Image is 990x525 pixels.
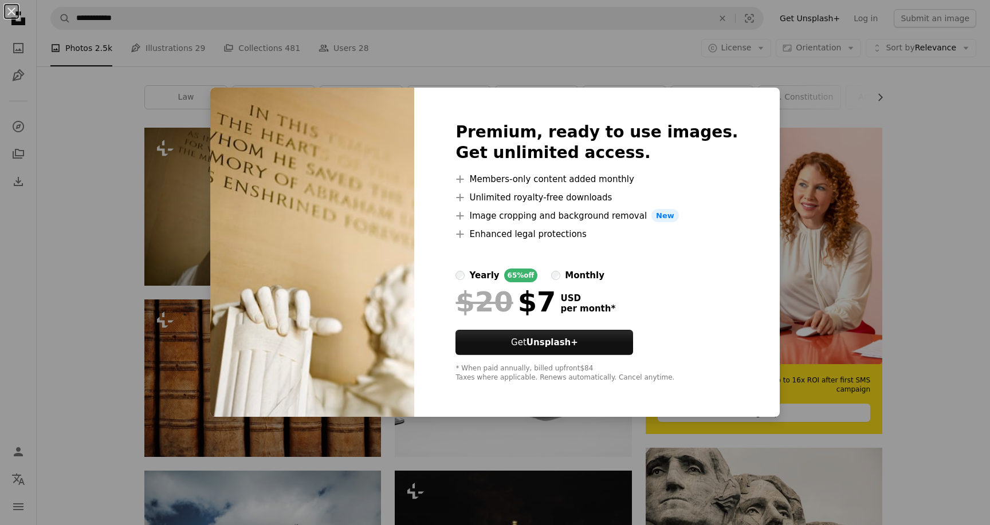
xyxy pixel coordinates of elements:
[504,269,538,282] div: 65% off
[565,269,604,282] div: monthly
[455,271,465,280] input: yearly65%off
[651,209,679,223] span: New
[455,209,738,223] li: Image cropping and background removal
[527,337,578,348] strong: Unsplash+
[455,287,556,317] div: $7
[455,227,738,241] li: Enhanced legal protections
[560,303,615,314] span: per month *
[210,88,414,417] img: premium_photo-1694475298493-34b4510811b9
[455,287,513,317] span: $20
[455,330,633,355] button: GetUnsplash+
[551,271,560,280] input: monthly
[560,293,615,303] span: USD
[455,364,738,382] div: * When paid annually, billed upfront $84 Taxes where applicable. Renews automatically. Cancel any...
[455,122,738,163] h2: Premium, ready to use images. Get unlimited access.
[455,172,738,186] li: Members-only content added monthly
[469,269,499,282] div: yearly
[455,191,738,204] li: Unlimited royalty-free downloads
